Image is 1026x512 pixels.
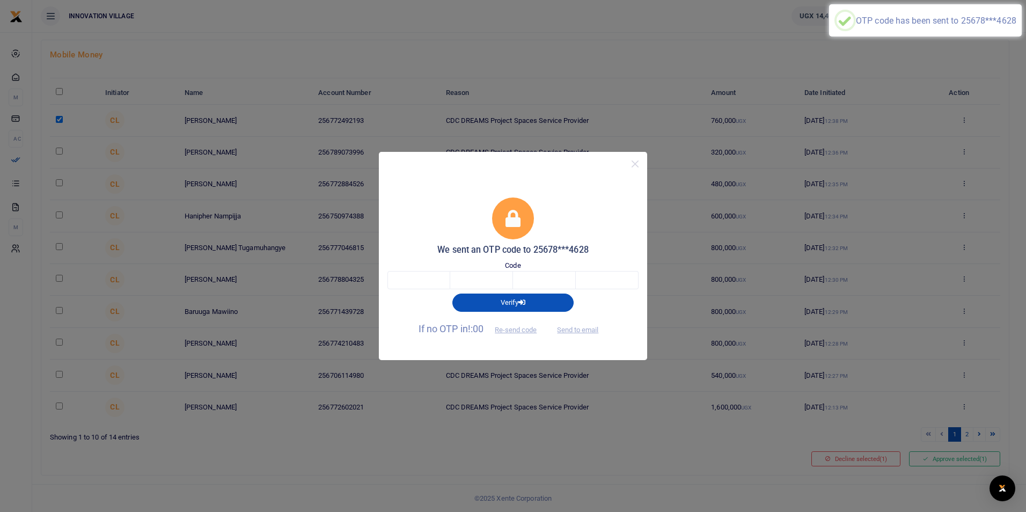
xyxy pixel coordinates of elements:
[452,294,574,312] button: Verify
[856,16,1016,26] div: OTP code has been sent to 25678***4628
[419,323,546,334] span: If no OTP in
[387,245,639,255] h5: We sent an OTP code to 25678***4628
[468,323,483,334] span: !:00
[990,476,1015,501] div: Open Intercom Messenger
[627,156,643,172] button: Close
[505,260,521,271] label: Code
